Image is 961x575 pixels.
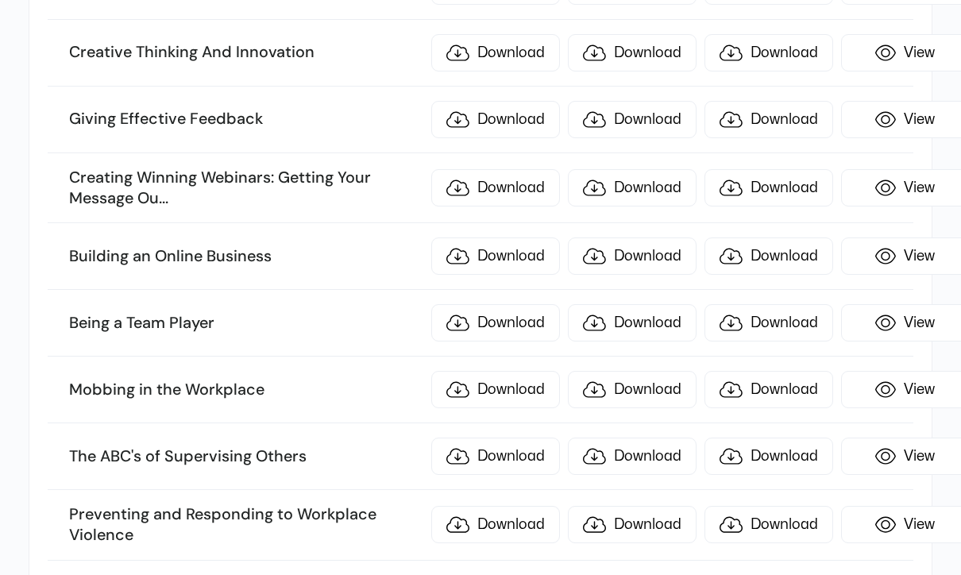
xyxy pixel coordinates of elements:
[431,506,560,543] a: Download
[568,506,697,543] a: Download
[159,187,168,208] span: ...
[69,504,423,545] h3: Preventing and Responding to Workplace Violence
[568,438,697,475] a: Download
[69,42,423,63] h3: Creative Thinking And Innovation
[69,109,423,129] h3: Giving Effective Feedback
[704,101,833,138] a: Download
[431,237,560,275] a: Download
[704,237,833,275] a: Download
[431,101,560,138] a: Download
[69,168,423,208] h3: Creating Winning Webinars: Getting Your Message Ou
[568,101,697,138] a: Download
[431,438,560,475] a: Download
[69,446,423,467] h3: The ABC's of Supervising Others
[69,313,423,334] h3: Being a Team Player
[568,371,697,408] a: Download
[568,304,697,342] a: Download
[568,34,697,71] a: Download
[69,246,423,267] h3: Building an Online Business
[704,371,833,408] a: Download
[704,304,833,342] a: Download
[704,438,833,475] a: Download
[431,34,560,71] a: Download
[69,380,423,400] h3: Mobbing in the Workplace
[431,304,560,342] a: Download
[704,34,833,71] a: Download
[568,237,697,275] a: Download
[431,371,560,408] a: Download
[704,169,833,206] a: Download
[568,169,697,206] a: Download
[431,169,560,206] a: Download
[704,506,833,543] a: Download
